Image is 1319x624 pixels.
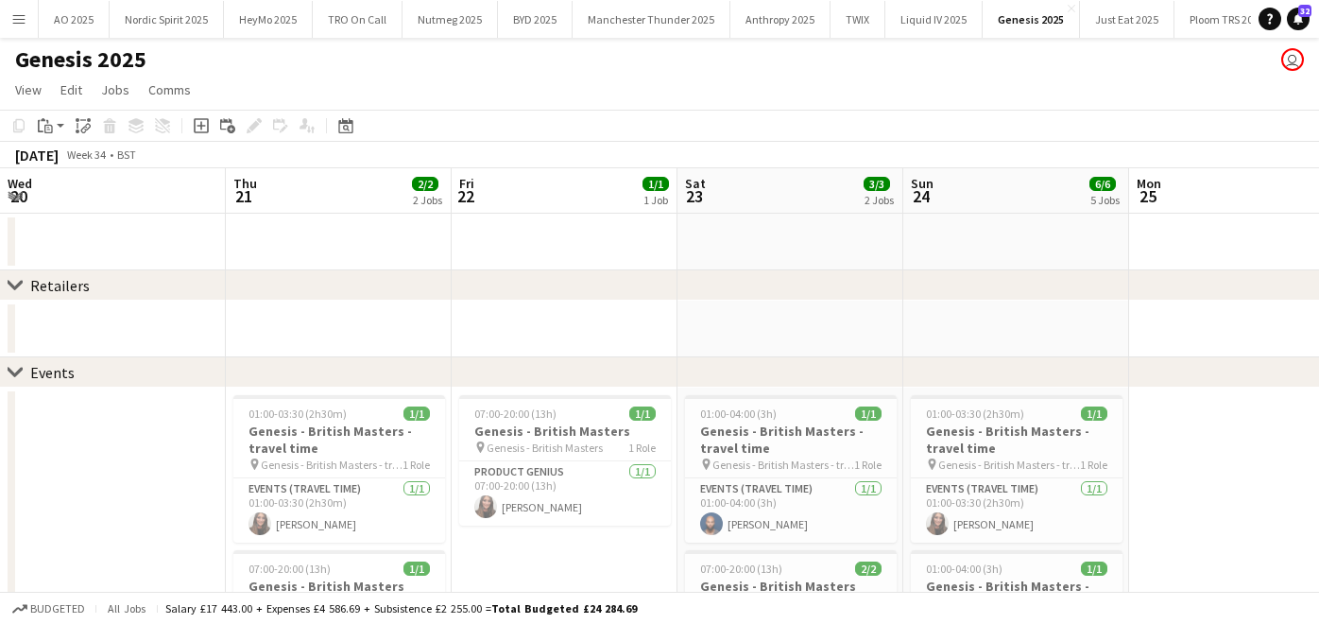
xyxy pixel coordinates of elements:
span: Sat [685,175,706,192]
span: 1/1 [642,177,669,191]
app-job-card: 01:00-03:30 (2h30m)1/1Genesis - British Masters - travel time Genesis - British Masters - travel ... [911,395,1122,543]
span: 01:00-04:00 (3h) [700,407,777,421]
app-card-role: Events (Travel Time)1/101:00-04:00 (3h)[PERSON_NAME] [685,478,897,543]
div: 2 Jobs [413,193,442,207]
h1: Genesis 2025 [15,45,146,74]
span: Genesis - British Masters - travel time [261,458,403,472]
button: TWIX [831,1,885,38]
a: Comms [141,78,198,102]
span: Total Budgeted £24 284.69 [491,601,637,615]
span: 2/2 [412,177,438,191]
span: 23 [682,185,706,207]
a: Edit [53,78,90,102]
h3: Genesis - British Masters - travel time [911,578,1122,612]
div: Events [30,363,75,382]
span: 1 Role [854,458,882,472]
app-job-card: 01:00-03:30 (2h30m)1/1Genesis - British Masters - travel time Genesis - British Masters - travel ... [233,395,445,543]
h3: Genesis - British Masters [233,578,445,595]
div: 1 Job [643,193,668,207]
span: 3/3 [864,177,890,191]
button: Budgeted [9,598,88,619]
span: 1 Role [403,458,430,472]
button: Liquid IV 2025 [885,1,983,38]
span: Genesis - British Masters [487,441,603,455]
a: Jobs [94,78,137,102]
span: 21 [231,185,257,207]
button: Ploom TRS 2025 [1174,1,1280,38]
span: 1/1 [1081,562,1107,576]
span: 1/1 [855,407,882,421]
span: 07:00-20:00 (13h) [248,562,331,576]
button: Genesis 2025 [983,1,1080,38]
span: 20 [5,185,32,207]
div: 2 Jobs [865,193,894,207]
span: Comms [148,81,191,98]
button: Nutmeg 2025 [403,1,498,38]
app-card-role: Product Genius1/107:00-20:00 (13h)[PERSON_NAME] [459,461,671,526]
button: Just Eat 2025 [1080,1,1174,38]
span: 6/6 [1089,177,1116,191]
app-card-role: Events (Travel Time)1/101:00-03:30 (2h30m)[PERSON_NAME] [233,478,445,543]
div: Retailers [30,276,90,295]
a: View [8,78,49,102]
button: Manchester Thunder 2025 [573,1,730,38]
span: Wed [8,175,32,192]
span: 01:00-04:00 (3h) [926,562,1002,576]
span: View [15,81,42,98]
span: 1 Role [1080,458,1107,472]
span: Thu [233,175,257,192]
button: BYD 2025 [498,1,573,38]
div: 5 Jobs [1090,193,1120,207]
a: 32 [1287,8,1310,30]
div: BST [117,147,136,162]
span: Edit [60,81,82,98]
span: 25 [1134,185,1161,207]
span: 1/1 [403,562,430,576]
span: 24 [908,185,934,207]
span: Budgeted [30,602,85,615]
app-card-role: Events (Travel Time)1/101:00-03:30 (2h30m)[PERSON_NAME] [911,478,1122,543]
span: 1/1 [403,407,430,421]
span: Genesis - British Masters - travel time [712,458,854,472]
h3: Genesis - British Masters - travel time [685,423,897,457]
span: 01:00-03:30 (2h30m) [248,407,347,421]
h3: Genesis - British Masters [685,578,897,595]
h3: Genesis - British Masters - travel time [911,423,1122,457]
span: 32 [1298,5,1311,17]
span: Fri [459,175,474,192]
span: 1/1 [629,407,656,421]
span: All jobs [104,601,149,615]
span: Genesis - British Masters - travel time [938,458,1080,472]
div: [DATE] [15,146,59,165]
span: 1 Role [628,441,656,455]
span: Sun [911,175,934,192]
span: 2/2 [855,562,882,576]
span: Week 34 [62,147,110,162]
button: AO 2025 [39,1,110,38]
span: 07:00-20:00 (13h) [474,407,557,421]
h3: Genesis - British Masters [459,423,671,440]
button: Anthropy 2025 [730,1,831,38]
button: TRO On Call [313,1,403,38]
span: Mon [1137,175,1161,192]
h3: Genesis - British Masters - travel time [233,423,445,457]
div: Salary £17 443.00 + Expenses £4 586.69 + Subsistence £2 255.00 = [165,601,637,615]
app-job-card: 07:00-20:00 (13h)1/1Genesis - British Masters Genesis - British Masters1 RoleProduct Genius1/107:... [459,395,671,526]
span: Jobs [101,81,129,98]
button: HeyMo 2025 [224,1,313,38]
span: 01:00-03:30 (2h30m) [926,407,1024,421]
button: Nordic Spirit 2025 [110,1,224,38]
span: 07:00-20:00 (13h) [700,562,782,576]
span: 1/1 [1081,407,1107,421]
span: 22 [456,185,474,207]
app-job-card: 01:00-04:00 (3h)1/1Genesis - British Masters - travel time Genesis - British Masters - travel tim... [685,395,897,543]
app-user-avatar: Laura Smallwood [1281,48,1304,71]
